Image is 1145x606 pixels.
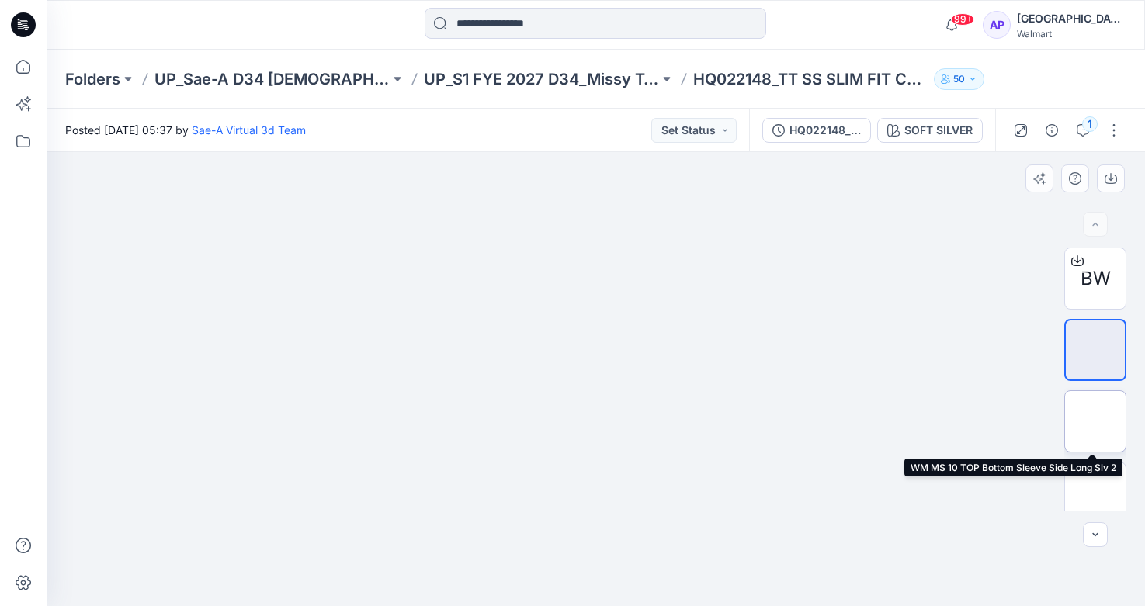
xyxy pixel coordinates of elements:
span: 99+ [951,13,974,26]
a: UP_Sae-A D34 [DEMOGRAPHIC_DATA] Knit Tops [154,68,390,90]
a: Sae-A Virtual 3d Team [192,123,306,137]
span: BW [1081,265,1111,293]
a: UP_S1 FYE 2027 D34_Missy Tops_Sae-A [424,68,659,90]
button: HQ022148_FIT [762,118,871,143]
button: SOFT SILVER [877,118,983,143]
div: Walmart [1017,28,1126,40]
div: HQ022148_FIT [789,122,861,139]
span: Posted [DATE] 05:37 by [65,122,306,138]
div: AP [983,11,1011,39]
div: SOFT SILVER [904,122,973,139]
div: 1 [1082,116,1098,132]
button: 1 [1070,118,1095,143]
button: 50 [934,68,984,90]
p: HQ022148_TT SS SLIM FIT CREW TEE [693,68,928,90]
p: 50 [953,71,965,88]
a: Folders [65,68,120,90]
div: [GEOGRAPHIC_DATA] [1017,9,1126,28]
button: Details [1039,118,1064,143]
